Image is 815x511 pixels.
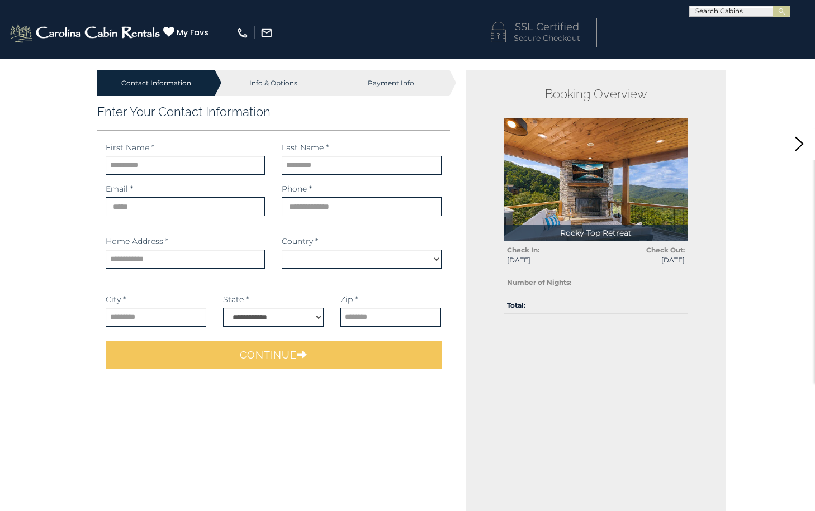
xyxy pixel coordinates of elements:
[260,27,273,39] img: mail-regular-white.png
[282,142,329,153] label: Last Name *
[491,22,506,42] img: LOCKICON1.png
[8,22,163,44] img: White-1-2.png
[491,32,588,44] p: Secure Checkout
[507,301,525,309] strong: Total:
[106,236,168,247] label: Home Address *
[106,183,133,194] label: Email *
[163,26,211,39] a: My Favs
[282,183,312,194] label: Phone *
[491,22,588,33] h4: SSL Certified
[97,104,450,119] h3: Enter Your Contact Information
[106,341,442,369] button: Continue
[504,118,688,241] img: 1714398837_thumbnail.jpeg
[507,255,587,265] span: [DATE]
[604,255,685,265] span: [DATE]
[340,294,358,305] label: Zip *
[236,27,249,39] img: phone-regular-white.png
[504,87,688,101] h2: Booking Overview
[507,278,571,286] strong: Number of Nights:
[504,225,688,241] p: Rocky Top Retreat
[177,27,209,39] span: My Favs
[646,246,685,254] strong: Check Out:
[507,246,539,254] strong: Check In:
[282,236,318,247] label: Country *
[106,142,154,153] label: First Name *
[223,294,249,305] label: State *
[106,294,126,305] label: City *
